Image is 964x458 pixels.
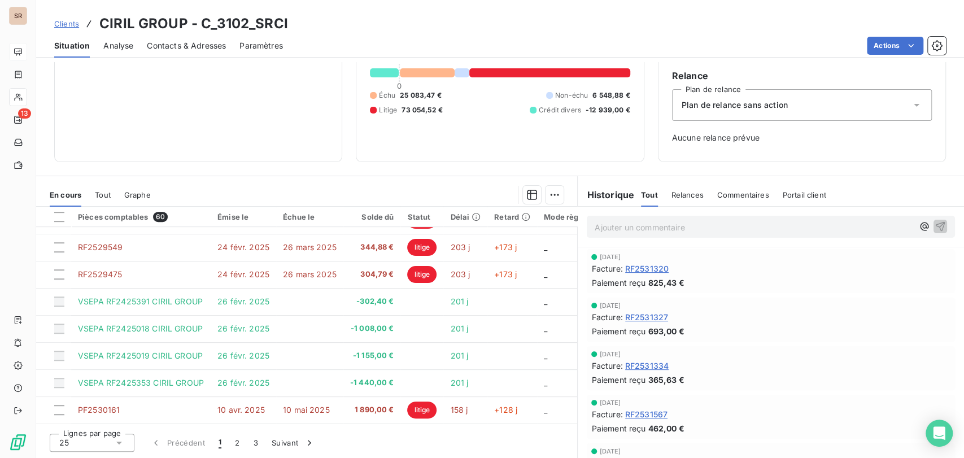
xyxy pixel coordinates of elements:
[95,190,111,199] span: Tout
[78,351,203,360] span: VSEPA RF2425019 CIRIL GROUP
[283,269,337,279] span: 26 mars 2025
[379,90,395,101] span: Échu
[217,324,269,333] span: 26 févr. 2025
[143,431,212,455] button: Précédent
[283,242,337,252] span: 26 mars 2025
[219,437,221,448] span: 1
[783,190,826,199] span: Portail client
[407,266,437,283] span: litige
[867,37,923,55] button: Actions
[217,405,265,415] span: 10 avr. 2025
[926,420,953,447] div: Open Intercom Messenger
[494,269,517,279] span: +173 j
[228,431,246,455] button: 2
[379,105,397,115] span: Litige
[54,18,79,29] a: Clients
[641,190,658,199] span: Tout
[350,212,394,221] div: Solde dû
[59,437,69,448] span: 25
[283,212,337,221] div: Échue le
[99,14,288,34] h3: CIRIL GROUP - C_3102_SRCI
[450,405,468,415] span: 158 j
[539,105,581,115] span: Crédit divers
[450,296,468,306] span: 201 j
[407,402,437,418] span: litige
[544,324,547,333] span: _
[591,374,645,386] span: Paiement reçu
[450,242,470,252] span: 203 j
[350,296,394,307] span: -302,40 €
[578,188,634,202] h6: Historique
[350,404,394,416] span: 1 890,00 €
[599,399,621,406] span: [DATE]
[103,40,133,51] span: Analyse
[544,212,604,221] div: Mode règlement
[672,132,932,143] span: Aucune relance prévue
[591,408,622,420] span: Facture :
[450,324,468,333] span: 201 j
[494,242,517,252] span: +173 j
[217,351,269,360] span: 26 févr. 2025
[599,254,621,260] span: [DATE]
[591,325,645,337] span: Paiement reçu
[247,431,265,455] button: 3
[54,19,79,28] span: Clients
[555,90,588,101] span: Non-échu
[9,433,27,451] img: Logo LeanPay
[544,296,547,306] span: _
[217,212,269,221] div: Émise le
[648,325,684,337] span: 693,00 €
[671,190,704,199] span: Relances
[212,431,228,455] button: 1
[78,212,204,222] div: Pièces comptables
[591,422,645,434] span: Paiement reçu
[217,242,269,252] span: 24 févr. 2025
[544,351,547,360] span: _
[407,239,437,256] span: litige
[217,269,269,279] span: 24 févr. 2025
[217,378,269,387] span: 26 févr. 2025
[717,190,769,199] span: Commentaires
[450,351,468,360] span: 201 j
[350,350,394,361] span: -1 155,00 €
[599,302,621,309] span: [DATE]
[239,40,283,51] span: Paramètres
[450,378,468,387] span: 201 j
[494,405,517,415] span: +128 j
[50,190,81,199] span: En cours
[78,405,120,415] span: PF2530161
[625,263,669,274] span: RF2531320
[648,374,684,386] span: 365,63 €
[153,212,168,222] span: 60
[599,448,621,455] span: [DATE]
[625,311,668,323] span: RF2531327
[586,105,630,115] span: -12 939,00 €
[18,108,31,119] span: 13
[78,378,204,387] span: VSEPA RF2425353 CIRIL GROUP
[283,405,330,415] span: 10 mai 2025
[402,105,443,115] span: 73 054,52 €
[450,212,481,221] div: Délai
[682,99,788,111] span: Plan de relance sans action
[350,377,394,389] span: -1 440,00 €
[78,269,122,279] span: RF2529475
[591,311,622,323] span: Facture :
[54,40,90,51] span: Situation
[350,242,394,253] span: 344,88 €
[544,242,547,252] span: _
[400,90,442,101] span: 25 083,47 €
[147,40,226,51] span: Contacts & Adresses
[544,405,547,415] span: _
[592,90,630,101] span: 6 548,88 €
[265,431,322,455] button: Suivant
[494,212,530,221] div: Retard
[217,296,269,306] span: 26 févr. 2025
[407,212,437,221] div: Statut
[544,269,547,279] span: _
[591,263,622,274] span: Facture :
[350,269,394,280] span: 304,79 €
[124,190,151,199] span: Graphe
[599,351,621,357] span: [DATE]
[625,360,669,372] span: RF2531334
[648,422,684,434] span: 462,00 €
